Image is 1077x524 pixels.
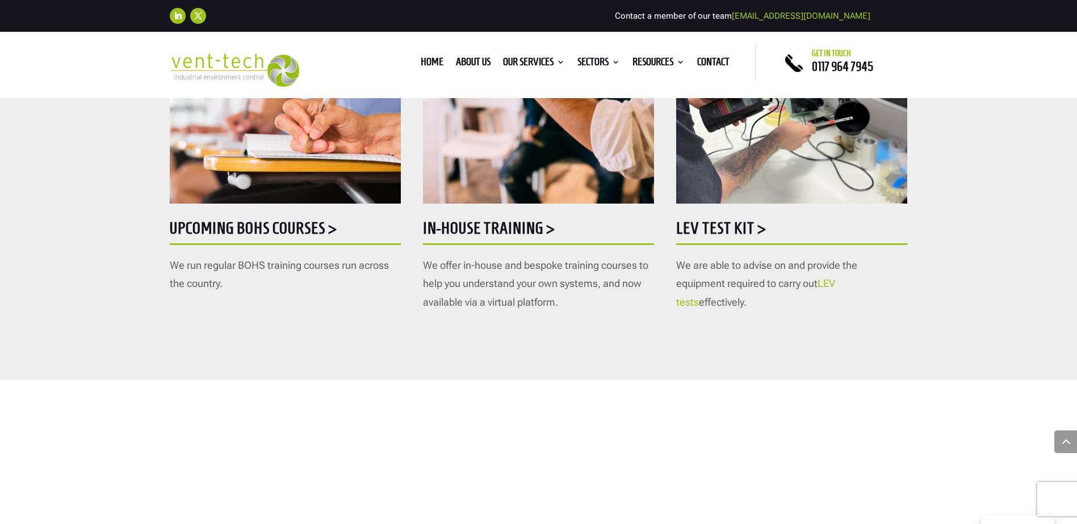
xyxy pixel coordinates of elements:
a: Resources [632,58,685,70]
a: LEV tests [676,277,835,307]
span: Contact a member of our team [615,11,870,21]
a: Follow on LinkedIn [170,8,186,24]
a: Sectors [577,58,620,70]
a: 0117 964 7945 [812,60,873,73]
a: Our Services [503,58,565,70]
a: Follow on X [190,8,206,24]
h5: Upcoming BOHS courses > [170,220,401,242]
span: We offer in-house and bespoke training courses to help you understand your own systems, and now a... [423,259,648,308]
img: 2023-09-27T08_35_16.549ZVENT-TECH---Clear-background [170,53,300,87]
h5: In-house training > [423,220,654,242]
a: Home [421,58,443,70]
a: Contact [697,58,730,70]
p: We run regular BOHS training courses run across the country. [170,256,401,293]
a: [EMAIL_ADDRESS][DOMAIN_NAME] [732,11,870,21]
h5: LEV Test Kit > [676,220,907,242]
span: Get in touch [812,49,851,58]
a: About us [456,58,491,70]
span: We are able to advise on and provide the equipment required to carry out effectively. [676,259,857,308]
